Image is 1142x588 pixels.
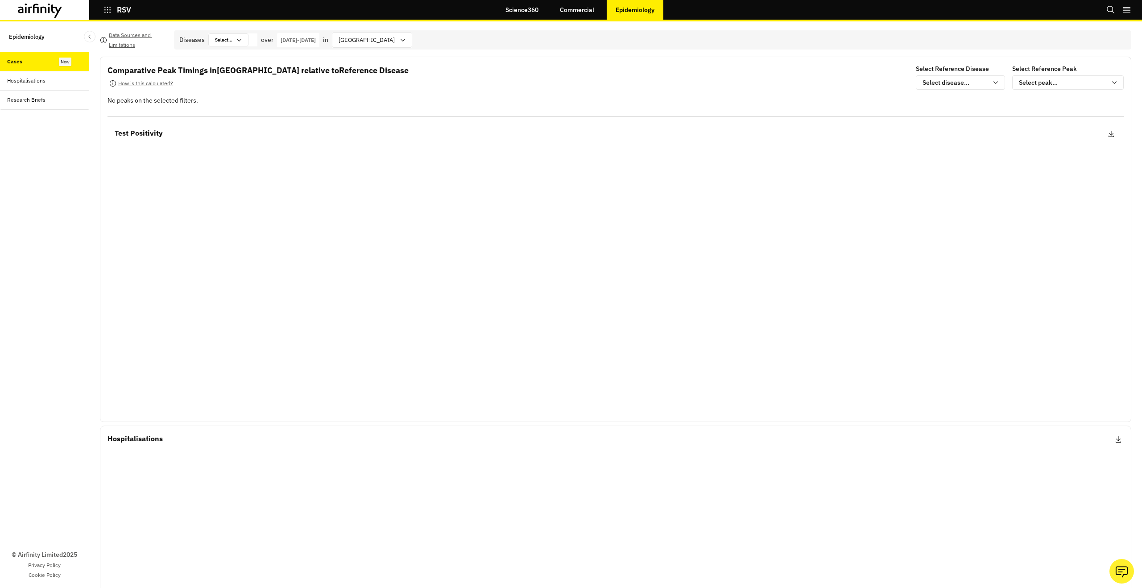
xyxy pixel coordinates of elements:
p: [DATE] - [DATE] [281,36,316,44]
button: Close Sidebar [84,31,95,42]
button: How is this calculated? [108,76,174,91]
div: Research Briefs [7,96,46,104]
p: Select Reference Peak [1012,64,1077,74]
p: Comparative Peak Timings in [GEOGRAPHIC_DATA] relative to Reference Disease [108,64,409,76]
p: Hospitalisations [108,433,163,445]
button: Search [1106,2,1115,17]
p: Select Reference Disease [916,64,989,74]
button: Ask our analysts [1109,559,1134,584]
p: over [261,35,273,45]
a: Privacy Policy [28,561,61,569]
button: Data Sources and Limitations [100,33,167,47]
p: Epidemiology [616,6,654,13]
div: Hospitalisations [7,77,46,85]
p: Data Sources and Limitations [109,30,167,50]
a: Cookie Policy [29,571,61,579]
div: Select disease... [923,78,988,87]
div: New [59,58,71,66]
p: Test Positivity [115,128,163,139]
button: RSV [103,2,131,17]
p: How is this calculated? [118,79,173,88]
p: RSV [117,6,131,14]
p: in [323,35,328,45]
p: Epidemiology [9,29,45,45]
p: © Airfinity Limited 2025 [12,550,77,559]
div: Cases [7,58,22,66]
div: Diseases [179,35,205,45]
p: No peaks on the selected filters. [108,96,1124,105]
